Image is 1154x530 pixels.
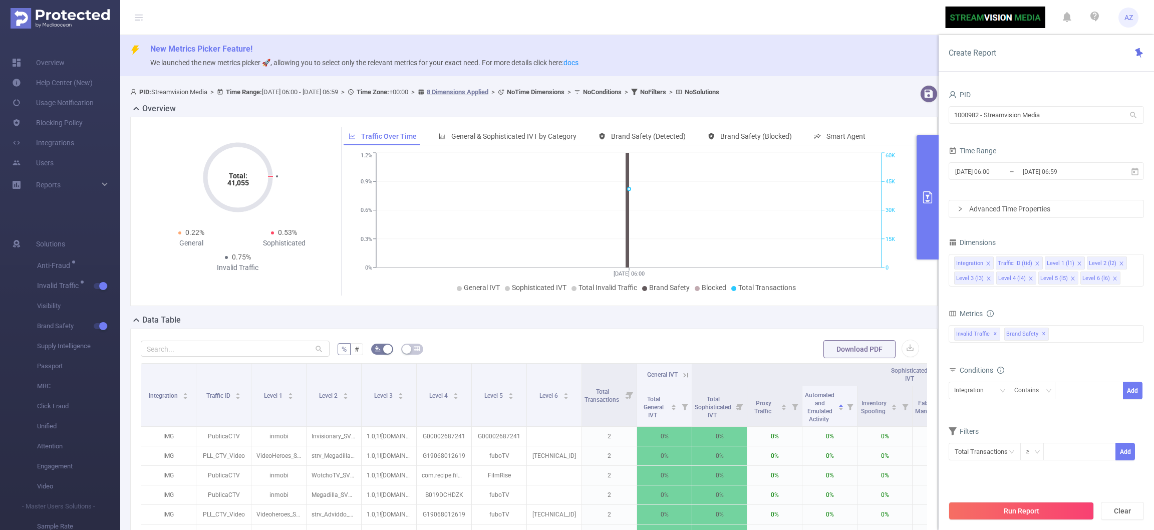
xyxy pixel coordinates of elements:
[227,179,248,187] tspan: 41,055
[235,395,241,398] i: icon: caret-down
[361,236,372,242] tspan: 0.3%
[37,416,120,436] span: Unified
[141,341,330,357] input: Search...
[614,271,645,277] tspan: [DATE] 06:00
[1080,272,1120,285] li: Level 6 (l6)
[1026,443,1036,460] div: ≥
[563,59,579,67] a: docs
[251,485,306,504] p: inmobi
[361,153,372,159] tspan: 1.2%
[183,391,188,394] i: icon: caret-up
[857,466,912,485] p: 0%
[207,88,217,96] span: >
[362,466,416,485] p: 1.0,1![DOMAIN_NAME],202226485,1,d2rtj3rhusvhlhdmi0hg,Watcho tv LLC,[DOMAIN_NAME][URL]
[355,345,359,353] span: #
[287,395,293,398] i: icon: caret-down
[37,376,120,396] span: MRC
[1089,257,1116,270] div: Level 2 (l2)
[484,392,504,399] span: Level 5
[527,446,582,465] p: [TECHNICAL_ID]
[747,446,802,465] p: 0%
[11,8,110,29] img: Protected Media
[957,206,963,212] i: icon: right
[954,272,994,285] li: Level 3 (l3)
[998,272,1026,285] div: Level 4 (l4)
[362,427,416,446] p: 1.0,1![DOMAIN_NAME],41039,1,d2ru05pnvf7017gdm25g,Invisionery,[DOMAIN_NAME]
[695,396,731,419] span: Total Sophisticated IVT
[960,366,1004,374] span: Conditions
[37,282,82,289] span: Invalid Traffic
[582,466,637,485] p: 2
[472,505,526,524] p: fuboTV
[1119,261,1124,267] i: icon: close
[954,382,991,399] div: Integration
[647,371,678,378] span: General IVT
[141,505,196,524] p: IMG
[956,257,983,270] div: Integration
[702,284,726,292] span: Blocked
[278,228,297,236] span: 0.53%
[563,391,568,394] i: icon: caret-up
[12,73,93,93] a: Help Center (New)
[802,427,857,446] p: 0%
[1123,382,1142,399] button: Add
[583,88,622,96] b: No Conditions
[472,466,526,485] p: FilmRise
[1022,165,1103,178] input: End date
[585,388,621,403] span: Total Transactions
[357,88,389,96] b: Time Zone:
[582,485,637,504] p: 2
[692,505,747,524] p: 0%
[857,485,912,504] p: 0%
[622,88,631,96] span: >
[1046,388,1052,395] i: icon: down
[838,406,843,409] i: icon: caret-down
[1070,276,1075,282] i: icon: close
[1014,382,1046,399] div: Contains
[439,133,446,140] i: icon: bar-chart
[145,238,238,248] div: General
[747,485,802,504] p: 0%
[1045,256,1085,270] li: Level 1 (l1)
[464,284,500,292] span: General IVT
[671,403,677,409] div: Sort
[417,466,471,485] p: com.recipe.filmrise
[1004,328,1049,341] span: Brand Safety
[36,181,61,189] span: Reports
[37,356,120,376] span: Passport
[564,88,574,96] span: >
[508,391,513,394] i: icon: caret-up
[892,406,897,409] i: icon: caret-down
[838,403,844,409] div: Sort
[913,446,967,465] p: 0%
[451,132,576,140] span: General & Sophisticated IVT by Category
[232,253,251,261] span: 0.75%
[805,392,834,423] span: Automated and Emulated Activity
[130,88,719,96] span: Streamvision Media [DATE] 06:00 - [DATE] 06:59 +00:00
[954,256,994,270] li: Integration
[1042,328,1046,340] span: ✕
[307,485,361,504] p: Megadilla_SVM_P_CTV_$4_Plex
[287,391,293,394] i: icon: caret-up
[891,403,897,409] div: Sort
[149,392,179,399] span: Integration
[720,132,792,140] span: Brand Safety (Blocked)
[1115,443,1135,460] button: Add
[692,446,747,465] p: 0%
[453,395,458,398] i: icon: caret-down
[1038,272,1078,285] li: Level 5 (l5)
[417,505,471,524] p: G19068012619
[747,466,802,485] p: 0%
[343,391,349,397] div: Sort
[130,45,140,55] i: icon: thunderbolt
[12,133,74,153] a: Integrations
[196,446,251,465] p: PLL_CTV_Video
[150,59,579,67] span: We launched the new metrics picker 🚀, allowing you to select only the relevant metrics for your e...
[949,48,996,58] span: Create Report
[362,446,416,465] p: 1.0,1![DOMAIN_NAME],202226385,1
[398,395,403,398] i: icon: caret-down
[539,392,559,399] span: Level 6
[150,44,252,54] span: New Metrics Picker Feature!
[206,392,232,399] span: Traffic ID
[886,264,889,271] tspan: 0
